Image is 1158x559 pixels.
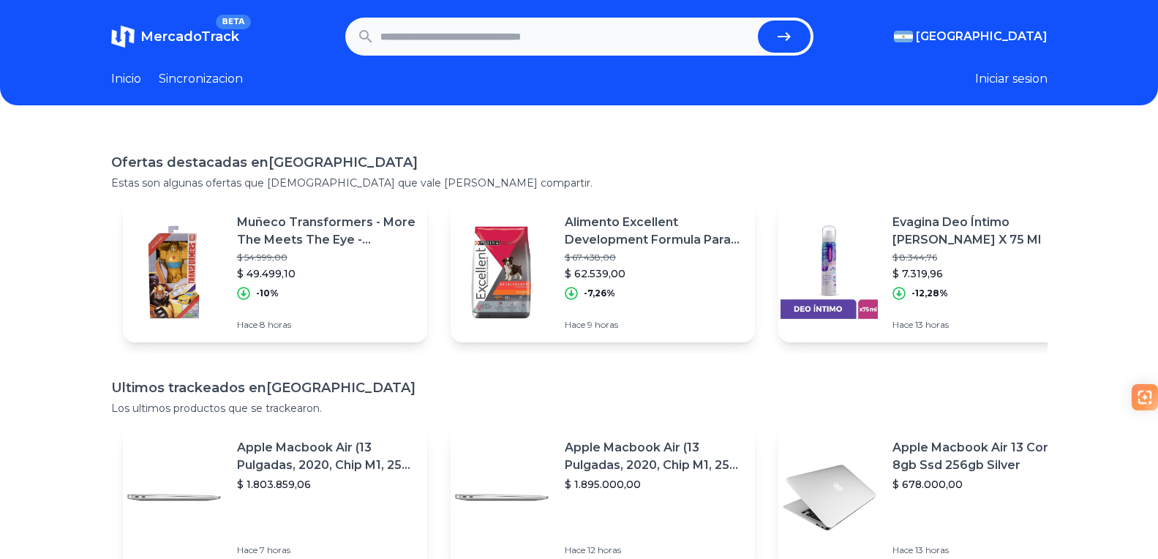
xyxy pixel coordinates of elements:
a: Featured imageMuñeco Transformers - More The Meets The Eye - Bumblebee$ 54.999,00$ 49.499,10-10%H... [123,202,427,342]
p: $ 54.999,00 [237,252,416,263]
p: Hace 13 horas [892,319,1071,331]
img: Argentina [894,31,913,42]
h1: Ofertas destacadas en [GEOGRAPHIC_DATA] [111,152,1048,173]
p: Estas son algunas ofertas que [DEMOGRAPHIC_DATA] que vale [PERSON_NAME] compartir. [111,176,1048,190]
button: [GEOGRAPHIC_DATA] [894,28,1048,45]
a: Featured imageAlimento Excellent Development Formula Para Perro Cachorro Todos Los Tamaños Sabor ... [451,202,755,342]
p: Muñeco Transformers - More The Meets The Eye - Bumblebee [237,214,416,249]
img: Featured image [123,446,225,549]
a: Inicio [111,70,141,88]
p: Hace 9 horas [565,319,743,331]
p: $ 62.539,00 [565,266,743,281]
p: Los ultimos productos que se trackearon. [111,401,1048,416]
p: Hace 13 horas [892,544,1071,556]
p: Evagina Deo Íntimo [PERSON_NAME] X 75 Ml [892,214,1071,249]
p: Hace 8 horas [237,319,416,331]
img: Featured image [778,446,881,549]
p: $ 7.319,96 [892,266,1071,281]
p: Apple Macbook Air 13 Core I5 8gb Ssd 256gb Silver [892,439,1071,474]
p: $ 1.895.000,00 [565,477,743,492]
img: Featured image [123,221,225,323]
p: -10% [256,288,279,299]
p: Alimento Excellent Development Formula Para Perro Cachorro Todos Los Tamaños Sabor Mix En Bolsa D... [565,214,743,249]
p: $ 1.803.859,06 [237,477,416,492]
p: -12,28% [911,288,948,299]
a: MercadoTrackBETA [111,25,239,48]
p: Hace 7 horas [237,544,416,556]
span: BETA [216,15,250,29]
img: Featured image [451,446,553,549]
p: Hace 12 horas [565,544,743,556]
p: $ 49.499,10 [237,266,416,281]
p: Apple Macbook Air (13 Pulgadas, 2020, Chip M1, 256 Gb De Ssd, 8 Gb De Ram) - Plata [565,439,743,474]
img: MercadoTrack [111,25,135,48]
span: [GEOGRAPHIC_DATA] [916,28,1048,45]
p: Apple Macbook Air (13 Pulgadas, 2020, Chip M1, 256 Gb De Ssd, 8 Gb De Ram) - Plata [237,439,416,474]
p: $ 678.000,00 [892,477,1071,492]
img: Featured image [451,221,553,323]
p: $ 8.344,76 [892,252,1071,263]
h1: Ultimos trackeados en [GEOGRAPHIC_DATA] [111,378,1048,398]
img: Featured image [778,221,881,323]
a: Sincronizacion [159,70,243,88]
span: MercadoTrack [140,29,239,45]
a: Featured imageEvagina Deo Íntimo [PERSON_NAME] X 75 Ml$ 8.344,76$ 7.319,96-12,28%Hace 13 horas [778,202,1083,342]
p: -7,26% [584,288,615,299]
button: Iniciar sesion [975,70,1048,88]
p: $ 67.438,00 [565,252,743,263]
